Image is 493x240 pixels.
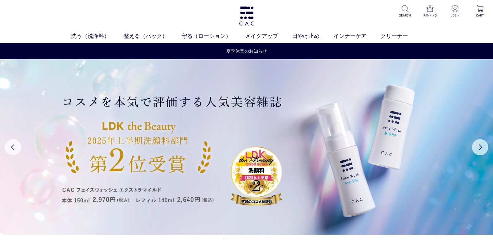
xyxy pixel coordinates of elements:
a: 夏季休業のお知らせ [226,48,267,55]
a: 守る（ローション） [182,32,245,40]
a: 整える（パック） [123,32,182,40]
p: RANKING [422,13,438,18]
a: SEARCH [397,5,413,18]
a: RANKING [422,5,438,18]
img: logo [238,6,255,26]
a: 日やけ止め [292,32,334,40]
a: CART [472,5,488,18]
a: LOGIN [447,5,463,18]
button: Previous [5,139,21,155]
p: CART [472,13,488,18]
a: インナーケア [334,32,381,40]
p: LOGIN [447,13,463,18]
a: 洗う（洗浄料） [71,32,123,40]
p: SEARCH [397,13,413,18]
a: メイクアップ [245,32,292,40]
button: Next [472,139,488,155]
a: クリーナー [381,32,422,40]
